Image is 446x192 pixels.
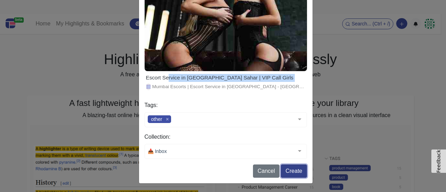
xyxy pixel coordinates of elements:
label: Tags: [145,101,307,109]
span: Feedback [436,149,441,173]
label: Collection: [145,133,307,141]
span: 📥 Inbox [148,147,167,155]
span: Mumbai Escorts | Escort Service in Mumbai - Isha Bansal [152,83,306,90]
span: other [151,116,162,122]
button: Create [281,164,307,178]
img: Mumbai Escorts | Escort Service in Mumbai - Isha Bansal [146,85,151,89]
button: Cancel [253,164,279,178]
div: Escort Service in JW Marriott Mumbai Sahar | VIP Call Girls [146,74,306,82]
